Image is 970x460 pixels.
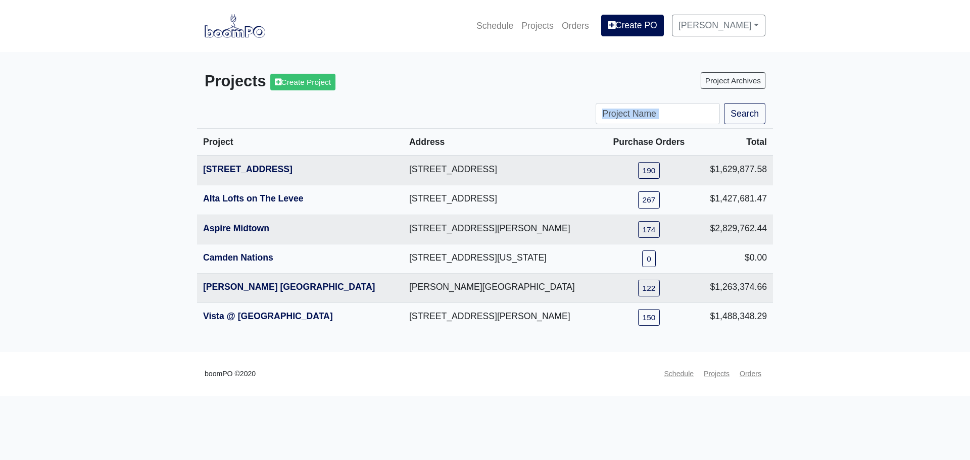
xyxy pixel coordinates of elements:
a: 190 [638,162,660,179]
a: Vista @ [GEOGRAPHIC_DATA] [203,311,333,321]
th: Purchase Orders [602,129,696,156]
a: [STREET_ADDRESS] [203,164,293,174]
th: Project [197,129,403,156]
img: boomPO [205,14,265,37]
a: [PERSON_NAME] [GEOGRAPHIC_DATA] [203,282,375,292]
th: Total [696,129,773,156]
a: Create Project [270,74,335,90]
td: $1,488,348.29 [696,302,773,332]
a: 122 [638,280,660,296]
a: 267 [638,191,660,208]
h3: Projects [205,72,477,91]
a: Projects [700,364,734,384]
a: 174 [638,221,660,238]
a: Aspire Midtown [203,223,269,233]
a: 0 [642,250,656,267]
a: Schedule [660,364,698,384]
a: Projects [517,15,558,37]
small: boomPO ©2020 [205,368,256,380]
td: $1,263,374.66 [696,273,773,302]
td: [STREET_ADDRESS][PERSON_NAME] [403,302,602,332]
a: [PERSON_NAME] [672,15,765,36]
td: [STREET_ADDRESS][US_STATE] [403,244,602,273]
a: Orders [736,364,765,384]
td: [STREET_ADDRESS] [403,185,602,215]
input: Project Name [596,103,720,124]
td: [STREET_ADDRESS][PERSON_NAME] [403,215,602,244]
td: [PERSON_NAME][GEOGRAPHIC_DATA] [403,273,602,302]
a: Alta Lofts on The Levee [203,193,303,203]
a: 150 [638,309,660,326]
a: Project Archives [701,72,765,89]
button: Search [724,103,765,124]
td: $2,829,762.44 [696,215,773,244]
th: Address [403,129,602,156]
a: Create PO [601,15,664,36]
td: $1,427,681.47 [696,185,773,215]
a: Camden Nations [203,252,273,263]
a: Schedule [472,15,517,37]
td: $1,629,877.58 [696,156,773,185]
td: $0.00 [696,244,773,273]
a: Orders [558,15,593,37]
td: [STREET_ADDRESS] [403,156,602,185]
